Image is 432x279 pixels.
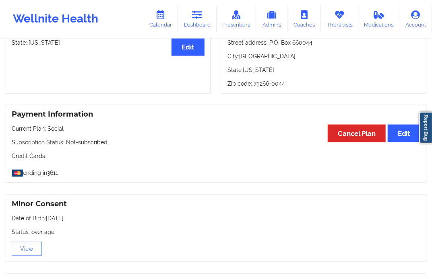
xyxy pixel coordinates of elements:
h3: Minor Consent [12,199,420,209]
p: Zip code: 75266-0044 [228,80,421,88]
p: Current Plan: Social [12,125,420,133]
a: Account [399,6,432,32]
p: Date of Birth: [DATE] [12,214,420,222]
p: Credit Cards: [12,152,420,160]
a: Dashboard [178,6,217,32]
button: Edit [388,125,420,142]
button: Edit [172,39,204,56]
p: ending in 3611 [12,166,420,177]
p: Status: over age [12,228,420,236]
a: Admins [256,6,287,32]
a: Coaches [287,6,321,32]
p: State: [US_STATE] [12,39,205,47]
p: Subscription Status: Not-subscribed [12,138,420,146]
p: Street address: P.O. Box 660044 [228,39,421,47]
a: Prescribers [217,6,256,32]
p: City: [GEOGRAPHIC_DATA] [228,52,421,60]
h3: Payment Information [12,110,420,119]
a: Calendar [143,6,178,32]
button: Cancel Plan [328,125,386,142]
a: Therapists [321,6,358,32]
a: Medications [358,6,400,32]
p: State: [US_STATE] [228,66,421,74]
button: View [12,242,41,256]
a: Report Bug [419,112,432,144]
